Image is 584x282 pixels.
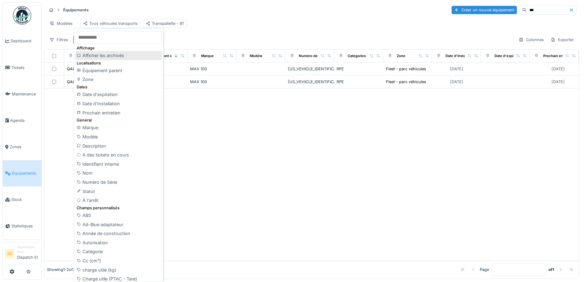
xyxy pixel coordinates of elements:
li: DE [5,249,14,258]
div: charge utile (kg) [75,265,162,275]
div: Colonnes [516,35,547,44]
div: A des tickets en cours [75,150,162,160]
div: [US_VEHICLE_IDENTIFICATION_NUMBER] [288,66,332,72]
span: Équipements [12,170,39,176]
div: Tous véhicules transports [83,21,138,26]
div: Dates [75,84,162,90]
span: Statistiques [11,223,39,229]
div: Page [480,267,489,272]
div: Statut [75,187,162,196]
div: Modèles [47,19,75,28]
div: Prochain entretien [75,108,162,118]
div: ABS [75,211,162,220]
div: Fleet - parc véhicules [386,66,426,72]
div: Prochain entretien [543,53,574,59]
div: Date d'expiration [494,53,523,59]
div: Fleet - parc véhicules [386,79,426,85]
li: Dispatch Et [17,245,39,263]
span: Tickets [11,65,39,71]
div: Numéro de Série [75,178,162,187]
div: MAX 100 [190,79,234,85]
div: [DATE] [450,66,463,72]
div: Équipement parent [75,66,162,75]
div: Date d'Installation [445,53,475,59]
div: Identifiant interne [75,160,162,169]
div: RPE [337,66,381,72]
div: Zone [397,53,405,59]
div: [DATE] [552,79,565,85]
div: Créer un nouvel équipement [452,6,517,14]
span: Dashboard [11,38,39,44]
strong: Équipements [61,7,91,13]
div: Description [75,141,162,151]
div: Catégories d'équipement [348,53,390,59]
div: [US_VEHICLE_IDENTIFICATION_NUMBER] [288,79,332,85]
span: Zones [10,144,39,150]
div: Catégorie [75,247,162,256]
div: [DATE] [552,66,565,72]
span: Maintenance [12,91,39,97]
div: Gestionnaire local [17,245,39,254]
div: Affichage [75,45,162,51]
div: Autorisation [75,238,162,247]
div: Cc (cm³) [75,256,162,265]
div: À l'arrêt [75,196,162,205]
div: Transpallette - BT [146,21,184,26]
strong: of 1 [548,267,554,272]
div: Champs personnalisés [75,205,162,211]
div: Année de construction [75,229,162,238]
div: Exporter [548,35,577,44]
span: Stock [11,197,39,203]
img: Badge_color-CXgf-gQk.svg [13,6,31,25]
div: QACP090 [67,79,85,85]
div: Identifiant interne [152,53,182,59]
div: Marque [75,123,162,132]
div: Zone [75,75,162,84]
div: QACH522 [67,66,86,72]
div: Showing 1 - 2 of 2 [47,267,75,272]
div: Date d'expiration [75,90,162,99]
div: Numéro de Série [299,53,327,59]
div: [DATE] [450,79,463,85]
div: Afficher les archivés [75,51,162,60]
div: Date d'Installation [75,99,162,108]
div: RPE [337,79,381,85]
div: Nom [75,168,162,178]
div: Filtres [47,35,71,44]
div: Modèle [75,132,162,141]
div: Marque [201,53,214,59]
div: Général [75,117,162,123]
div: Ad-Blue adaptateur [75,220,162,229]
div: Localisations [75,60,162,66]
div: MAX 100 [190,66,234,72]
span: Agenda [10,118,39,123]
div: Modèle [250,53,262,59]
